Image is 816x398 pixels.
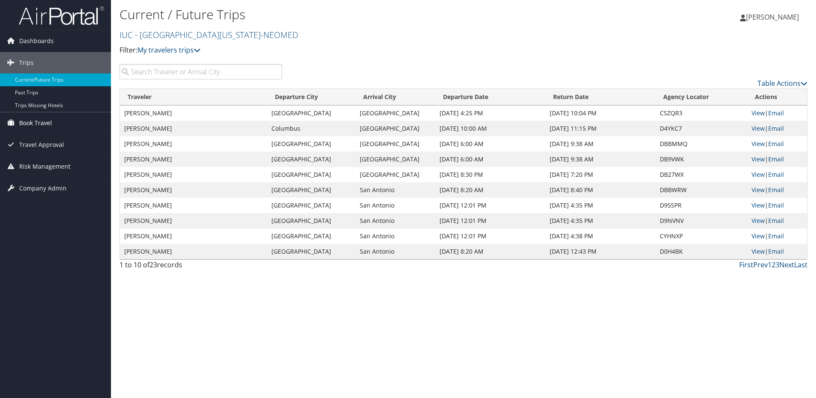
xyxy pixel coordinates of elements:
[267,89,356,105] th: Departure City: activate to sort column ascending
[768,217,784,225] a: Email
[768,170,784,179] a: Email
[656,228,748,244] td: CYHNXP
[267,213,356,228] td: [GEOGRAPHIC_DATA]
[545,182,655,198] td: [DATE] 8:40 PM
[356,136,435,152] td: [GEOGRAPHIC_DATA]
[752,140,765,148] a: View
[747,244,807,259] td: |
[435,89,546,105] th: Departure Date: activate to sort column descending
[120,89,267,105] th: Traveler: activate to sort column ascending
[356,121,435,136] td: [GEOGRAPHIC_DATA]
[119,64,282,79] input: Search Traveler or Arrival City
[545,228,655,244] td: [DATE] 4:38 PM
[768,124,784,132] a: Email
[119,45,578,56] p: Filter:
[779,260,794,269] a: Next
[120,182,267,198] td: [PERSON_NAME]
[435,136,546,152] td: [DATE] 6:00 AM
[545,167,655,182] td: [DATE] 7:20 PM
[752,232,765,240] a: View
[356,244,435,259] td: San Antonio
[747,152,807,167] td: |
[435,228,546,244] td: [DATE] 12:01 PM
[656,136,748,152] td: DBBMMQ
[656,152,748,167] td: DB9VWK
[545,152,655,167] td: [DATE] 9:38 AM
[356,167,435,182] td: [GEOGRAPHIC_DATA]
[267,105,356,121] td: [GEOGRAPHIC_DATA]
[545,89,655,105] th: Return Date: activate to sort column ascending
[758,79,807,88] a: Table Actions
[768,140,784,148] a: Email
[545,136,655,152] td: [DATE] 9:38 AM
[120,198,267,213] td: [PERSON_NAME]
[752,155,765,163] a: View
[435,167,546,182] td: [DATE] 8:30 PM
[19,178,67,199] span: Company Admin
[19,6,104,26] img: airportal-logo.png
[435,244,546,259] td: [DATE] 8:20 AM
[120,213,267,228] td: [PERSON_NAME]
[747,136,807,152] td: |
[747,105,807,121] td: |
[267,121,356,136] td: Columbus
[656,213,748,228] td: D9NVNV
[768,201,784,209] a: Email
[267,198,356,213] td: [GEOGRAPHIC_DATA]
[120,121,267,136] td: [PERSON_NAME]
[747,89,807,105] th: Actions
[435,213,546,228] td: [DATE] 12:01 PM
[267,136,356,152] td: [GEOGRAPHIC_DATA]
[435,105,546,121] td: [DATE] 4:25 PM
[19,30,54,52] span: Dashboards
[752,170,765,179] a: View
[752,109,765,117] a: View
[435,198,546,213] td: [DATE] 12:01 PM
[656,89,748,105] th: Agency Locator: activate to sort column ascending
[120,152,267,167] td: [PERSON_NAME]
[19,52,34,73] span: Trips
[656,244,748,259] td: D0H4BK
[772,260,775,269] a: 2
[747,213,807,228] td: |
[656,182,748,198] td: DBBWRW
[119,6,578,23] h1: Current / Future Trips
[768,260,772,269] a: 1
[267,167,356,182] td: [GEOGRAPHIC_DATA]
[120,136,267,152] td: [PERSON_NAME]
[120,167,267,182] td: [PERSON_NAME]
[656,105,748,121] td: CSZQR3
[545,198,655,213] td: [DATE] 4:35 PM
[435,121,546,136] td: [DATE] 10:00 AM
[435,152,546,167] td: [DATE] 6:00 AM
[747,167,807,182] td: |
[19,112,52,134] span: Book Travel
[356,152,435,167] td: [GEOGRAPHIC_DATA]
[119,260,282,274] div: 1 to 10 of records
[356,198,435,213] td: San Antonio
[356,213,435,228] td: San Antonio
[435,182,546,198] td: [DATE] 8:20 AM
[768,109,784,117] a: Email
[656,167,748,182] td: DB27WX
[545,105,655,121] td: [DATE] 10:04 PM
[656,198,748,213] td: D95SPR
[120,244,267,259] td: [PERSON_NAME]
[746,12,799,22] span: [PERSON_NAME]
[137,45,201,55] a: My travelers trips
[739,260,753,269] a: First
[768,232,784,240] a: Email
[768,155,784,163] a: Email
[356,228,435,244] td: San Antonio
[120,105,267,121] td: [PERSON_NAME]
[545,121,655,136] td: [DATE] 11:15 PM
[267,182,356,198] td: [GEOGRAPHIC_DATA]
[747,121,807,136] td: |
[740,4,807,30] a: [PERSON_NAME]
[267,228,356,244] td: [GEOGRAPHIC_DATA]
[753,260,768,269] a: Prev
[19,156,70,177] span: Risk Management
[267,244,356,259] td: [GEOGRAPHIC_DATA]
[752,247,765,255] a: View
[656,121,748,136] td: D4YKC7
